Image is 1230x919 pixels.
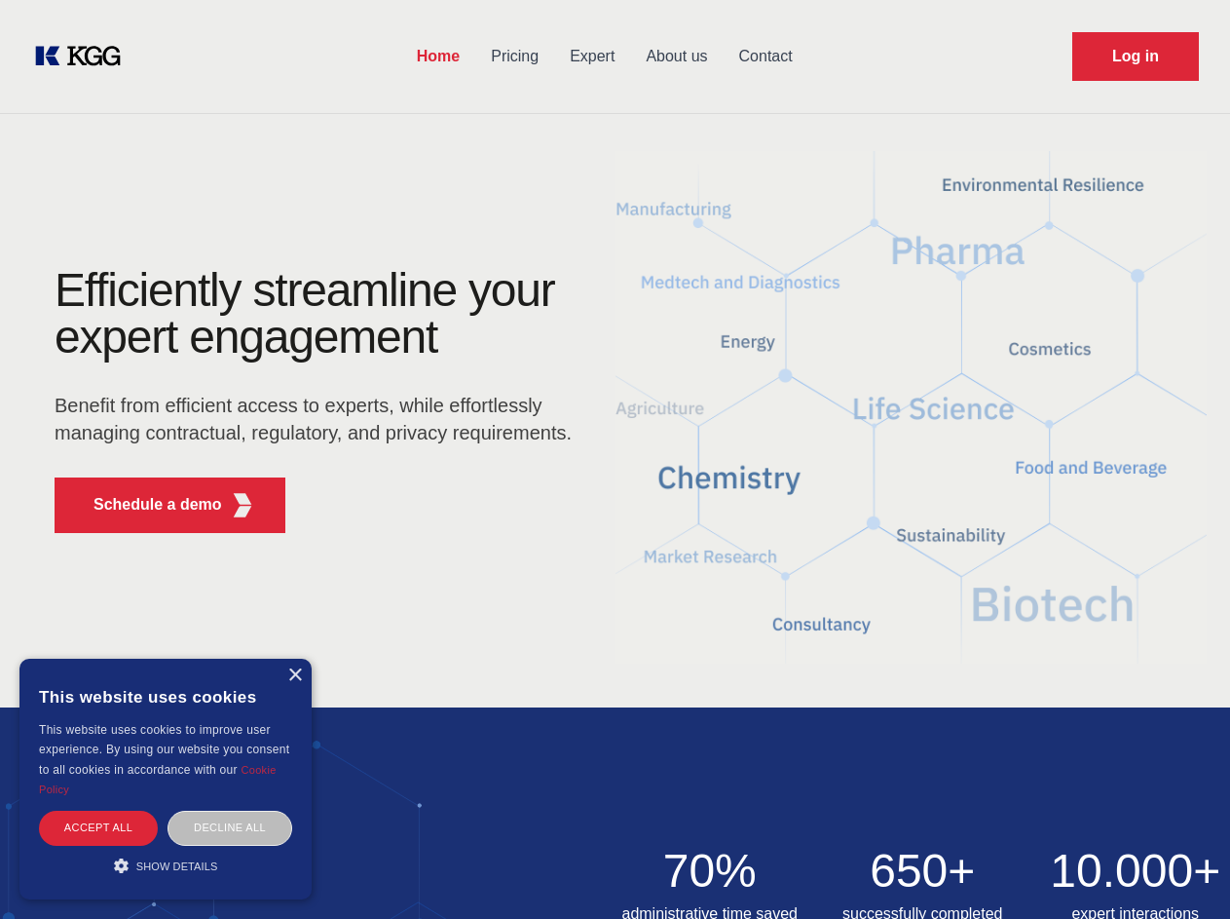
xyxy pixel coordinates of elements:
a: Request Demo [1072,32,1199,81]
span: This website uses cookies to improve user experience. By using our website you consent to all coo... [39,723,289,777]
div: This website uses cookies [39,673,292,720]
a: Expert [554,31,630,82]
h1: Efficiently streamline your expert engagement [55,267,584,361]
img: KGG Fifth Element RED [231,493,255,517]
div: Close [287,669,302,683]
h2: 650+ [828,848,1018,895]
h2: 70% [615,848,805,895]
a: Pricing [475,31,554,82]
p: Schedule a demo [93,493,222,517]
div: Show details [39,856,292,875]
iframe: Chat Widget [1133,825,1230,919]
button: Schedule a demoKGG Fifth Element RED [55,478,285,533]
img: KGG Fifth Element RED [615,127,1208,688]
a: Home [401,31,475,82]
a: KOL Knowledge Platform: Talk to Key External Experts (KEE) [31,41,136,72]
a: Contact [724,31,808,82]
div: Accept all [39,811,158,845]
a: Cookie Policy [39,764,277,795]
span: Show details [136,861,218,872]
div: Decline all [168,811,292,845]
a: About us [630,31,723,82]
p: Benefit from efficient access to experts, while effortlessly managing contractual, regulatory, an... [55,392,584,446]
